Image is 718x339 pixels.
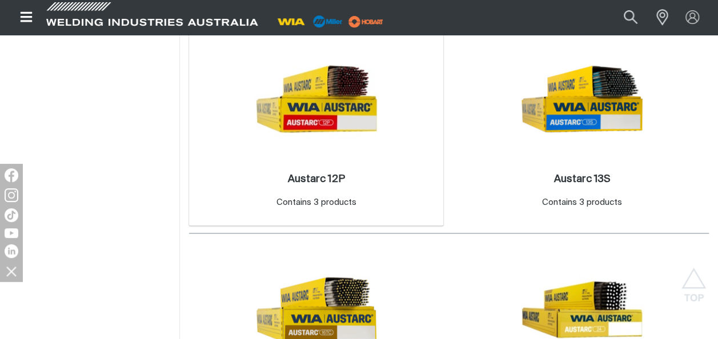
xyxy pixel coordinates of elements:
[288,174,345,184] h2: Austarc 12P
[554,173,610,186] a: Austarc 13S
[5,244,18,258] img: LinkedIn
[5,168,18,182] img: Facebook
[542,196,622,209] div: Contains 3 products
[554,174,610,184] h2: Austarc 13S
[2,261,21,281] img: hide socials
[611,5,650,30] button: Search products
[276,196,356,209] div: Contains 3 products
[345,13,387,30] img: miller
[5,188,18,202] img: Instagram
[681,268,707,293] button: Scroll to top
[288,173,345,186] a: Austarc 12P
[345,17,387,26] a: miller
[597,5,650,30] input: Product name or item number...
[5,228,18,238] img: YouTube
[5,208,18,222] img: TikTok
[255,38,378,160] img: Austarc 12P
[521,38,643,160] img: Austarc 13S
